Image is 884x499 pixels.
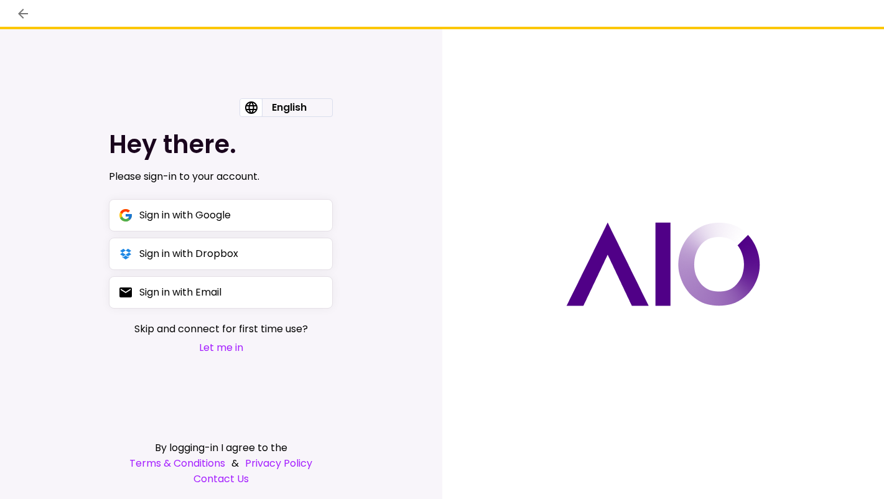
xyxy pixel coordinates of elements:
div: By logging-in I agree to the [109,440,333,455]
div: & [109,455,333,471]
button: Sign in with Email [109,276,333,309]
button: Sign in with Dropbox [109,238,333,270]
span: Skip and connect for first time use? [134,321,308,337]
div: Sign in with Email [139,284,221,300]
a: Contact Us [109,471,333,487]
a: Privacy Policy [245,455,312,471]
button: Sign in with Google [109,199,333,231]
a: Terms & Conditions [129,455,225,471]
img: AIO logo [566,222,760,306]
div: Sign in with Google [139,207,231,223]
h1: Hey there. [109,129,333,159]
div: Sign in with Dropbox [139,246,238,261]
button: back [12,3,34,24]
button: Let me in [134,340,308,355]
div: English [262,99,317,116]
div: Please sign-in to your account. [109,169,333,184]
